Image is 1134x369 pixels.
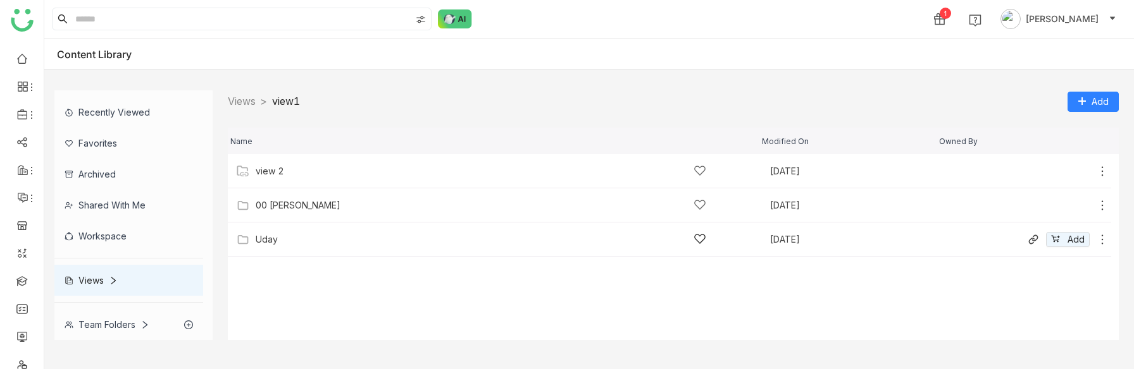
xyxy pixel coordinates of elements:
[1068,92,1119,112] button: Add
[65,275,118,286] div: Views
[762,137,809,145] span: Modified On
[237,233,249,246] img: Folder
[1068,233,1085,246] span: Add
[65,319,149,330] div: Team Folders
[1026,12,1099,26] span: [PERSON_NAME]
[57,48,151,61] div: Content Library
[998,9,1119,29] button: [PERSON_NAME]
[11,9,34,32] img: logo
[54,128,203,159] div: Favorites
[256,200,340,210] a: 00 [PERSON_NAME]
[1000,9,1021,29] img: avatar
[940,8,951,19] div: 1
[770,235,933,244] div: [DATE]
[1092,95,1109,109] span: Add
[54,159,203,190] div: Archived
[54,97,203,128] div: Recently Viewed
[54,190,203,221] div: Shared with me
[770,167,933,176] div: [DATE]
[54,221,203,251] div: Workspace
[438,9,472,28] img: ask-buddy-normal.svg
[939,137,978,145] span: Owned By
[230,137,252,145] span: Name
[272,95,300,107] span: view1
[228,95,256,107] a: Views
[256,166,284,176] a: view 2
[237,199,249,212] img: Folder
[261,95,267,107] nz-breadcrumb-separator: >
[1046,232,1090,247] button: Add
[416,15,426,25] img: search-type.svg
[256,234,278,245] a: Uday
[969,14,981,27] img: help.svg
[770,201,933,210] div: [DATE]
[237,165,249,178] img: Folder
